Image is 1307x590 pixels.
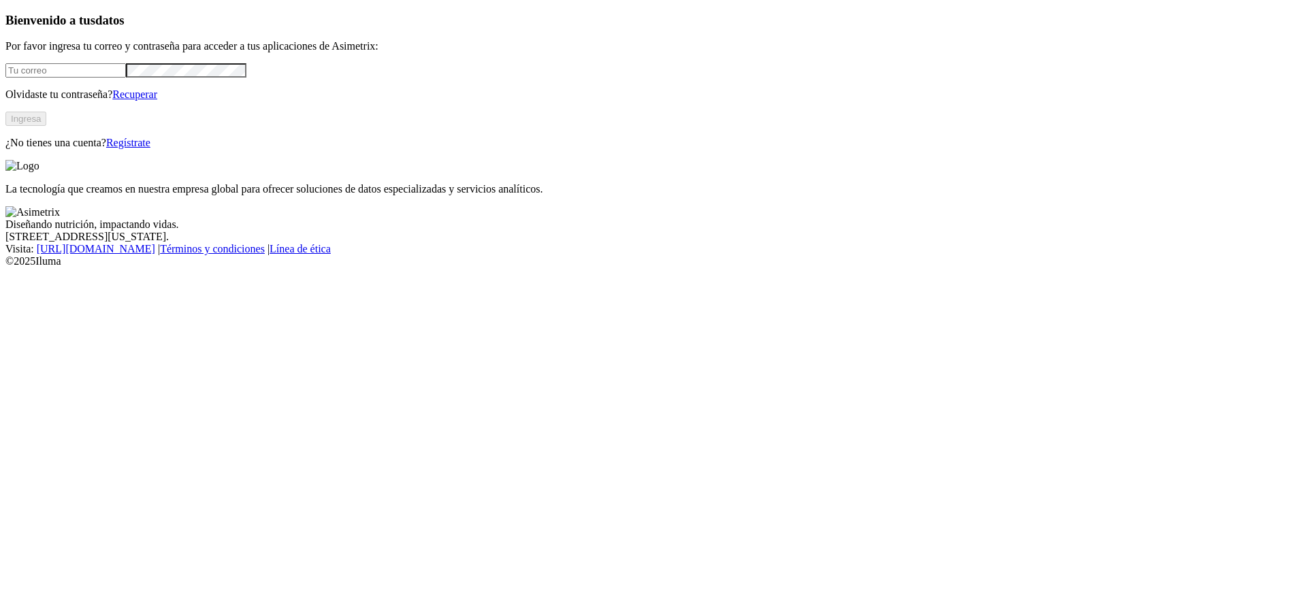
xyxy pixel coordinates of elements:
[5,40,1302,52] p: Por favor ingresa tu correo y contraseña para acceder a tus aplicaciones de Asimetrix:
[270,243,331,255] a: Línea de ética
[5,218,1302,231] div: Diseñando nutrición, impactando vidas.
[5,255,1302,267] div: © 2025 Iluma
[5,160,39,172] img: Logo
[5,13,1302,28] h3: Bienvenido a tus
[5,63,126,78] input: Tu correo
[95,13,125,27] span: datos
[37,243,155,255] a: [URL][DOMAIN_NAME]
[5,231,1302,243] div: [STREET_ADDRESS][US_STATE].
[5,112,46,126] button: Ingresa
[5,137,1302,149] p: ¿No tienes una cuenta?
[5,243,1302,255] div: Visita : | |
[5,88,1302,101] p: Olvidaste tu contraseña?
[112,88,157,100] a: Recuperar
[5,183,1302,195] p: La tecnología que creamos en nuestra empresa global para ofrecer soluciones de datos especializad...
[160,243,265,255] a: Términos y condiciones
[5,206,60,218] img: Asimetrix
[106,137,150,148] a: Regístrate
